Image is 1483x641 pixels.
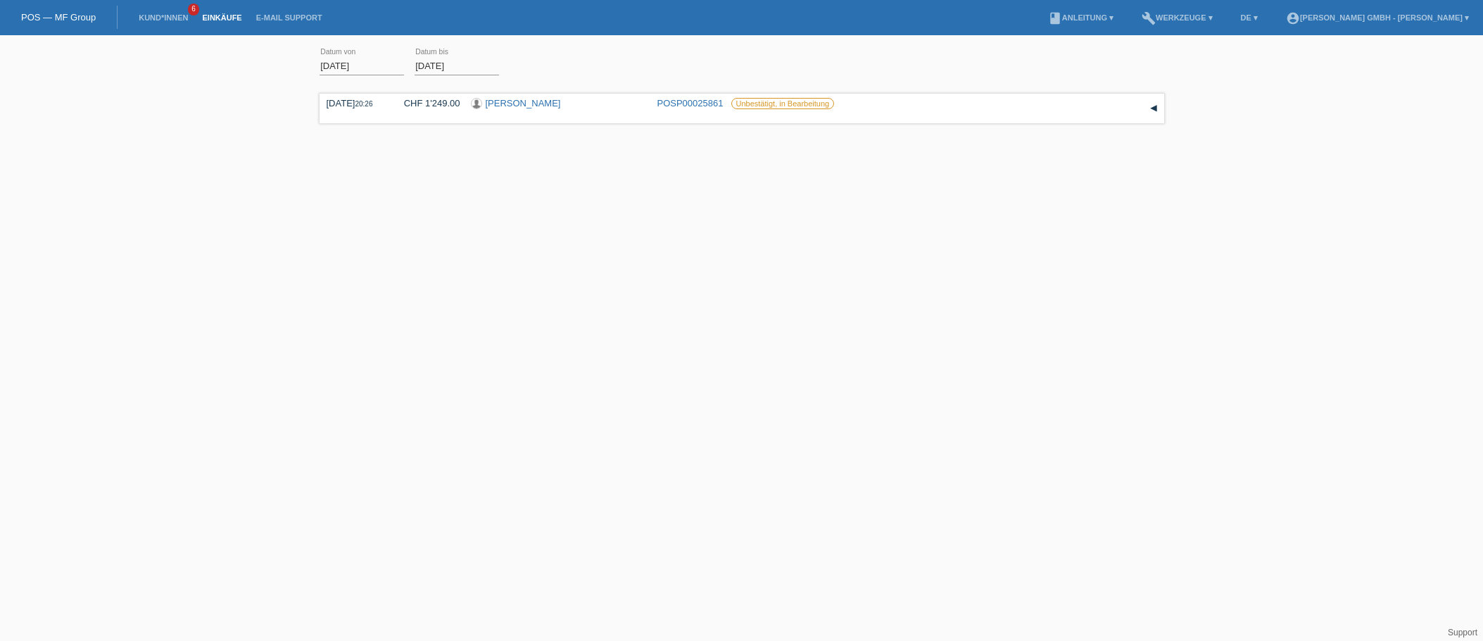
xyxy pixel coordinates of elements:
[1048,11,1062,25] i: book
[132,13,195,22] a: Kund*innen
[1041,13,1121,22] a: bookAnleitung ▾
[1286,11,1300,25] i: account_circle
[393,98,460,108] div: CHF 1'249.00
[249,13,329,22] a: E-Mail Support
[731,98,835,109] label: Unbestätigt, in Bearbeitung
[1143,98,1164,119] div: auf-/zuklappen
[1142,11,1156,25] i: build
[657,98,724,108] a: POSP00025861
[327,98,383,108] div: [DATE]
[21,12,96,23] a: POS — MF Group
[188,4,199,15] span: 6
[1234,13,1265,22] a: DE ▾
[1279,13,1476,22] a: account_circle[PERSON_NAME] GmbH - [PERSON_NAME] ▾
[486,98,561,108] a: [PERSON_NAME]
[195,13,248,22] a: Einkäufe
[1135,13,1220,22] a: buildWerkzeuge ▾
[1448,628,1477,637] a: Support
[355,100,372,108] span: 20:26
